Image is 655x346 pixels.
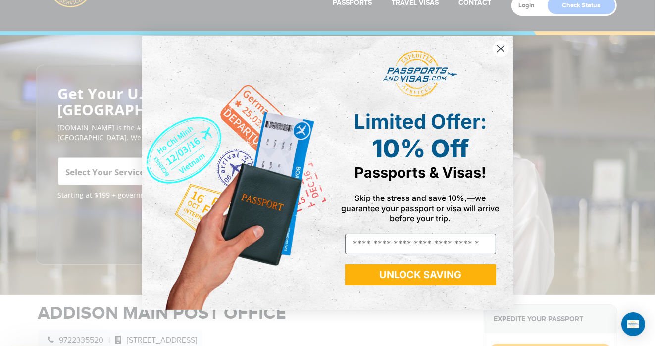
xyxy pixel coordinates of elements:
[142,36,328,310] img: de9cda0d-0715-46ca-9a25-073762a91ba7.png
[345,264,496,285] button: UNLOCK SAVING
[342,193,500,223] span: Skip the stress and save 10%,—we guarantee your passport or visa will arrive before your trip.
[492,40,509,57] button: Close dialog
[621,312,645,336] div: Open Intercom Messenger
[383,51,457,98] img: passports and visas
[372,134,469,163] span: 10% Off
[354,164,486,181] span: Passports & Visas!
[354,109,487,134] span: Limited Offer:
